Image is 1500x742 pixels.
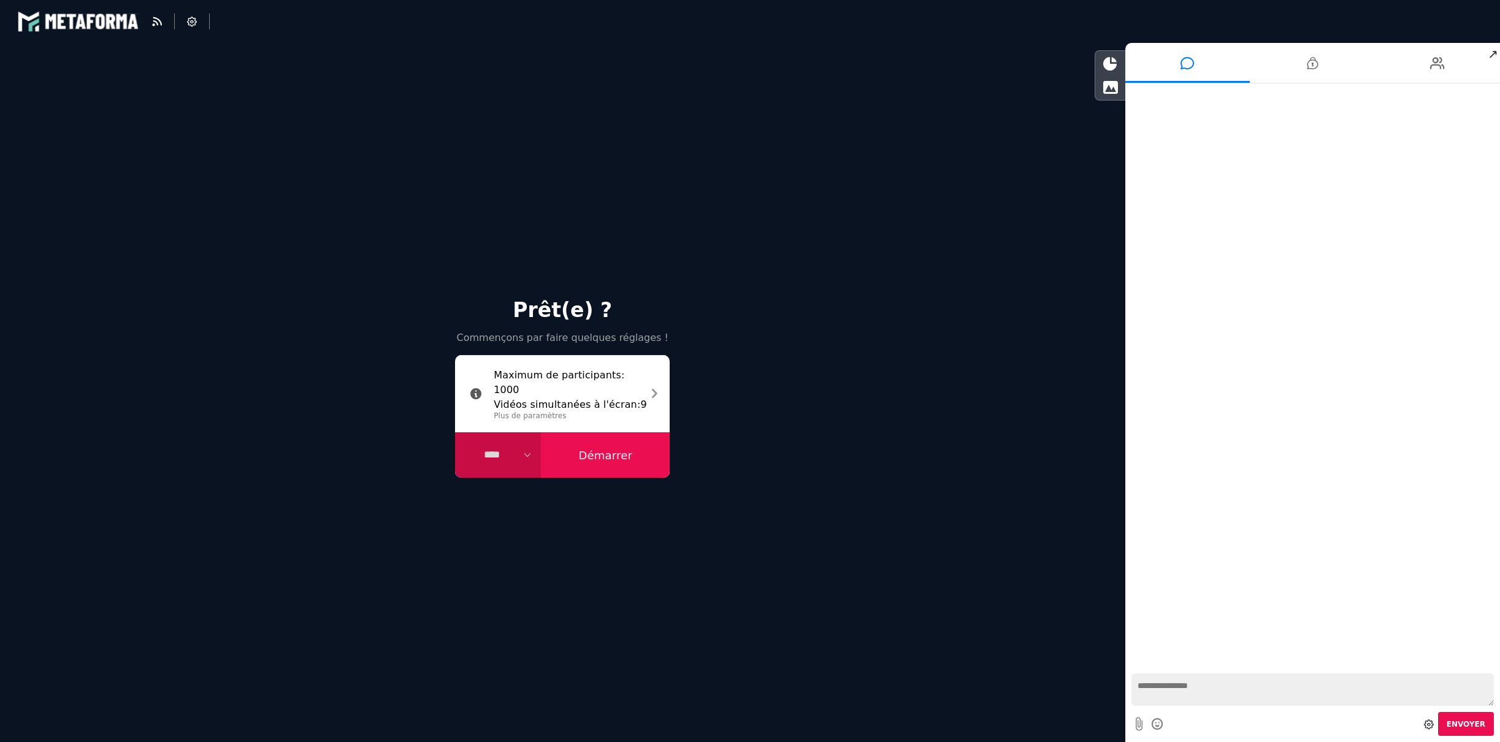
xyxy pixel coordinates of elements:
p: Plus de paramètres [494,410,647,421]
span: Envoyer [1447,720,1485,729]
button: Envoyer [1438,712,1494,736]
label: Vidéos simultanées à l'écran : [494,397,640,412]
button: Démarrer [541,432,670,478]
h2: Prêt(e) ? [449,301,676,319]
label: Maximum de participants : [494,368,624,383]
p: Commençons par faire quelques réglages ! [449,331,676,345]
span: 1000 [494,383,647,397]
span: 9 [640,399,646,410]
span: ↗ [1486,43,1500,65]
